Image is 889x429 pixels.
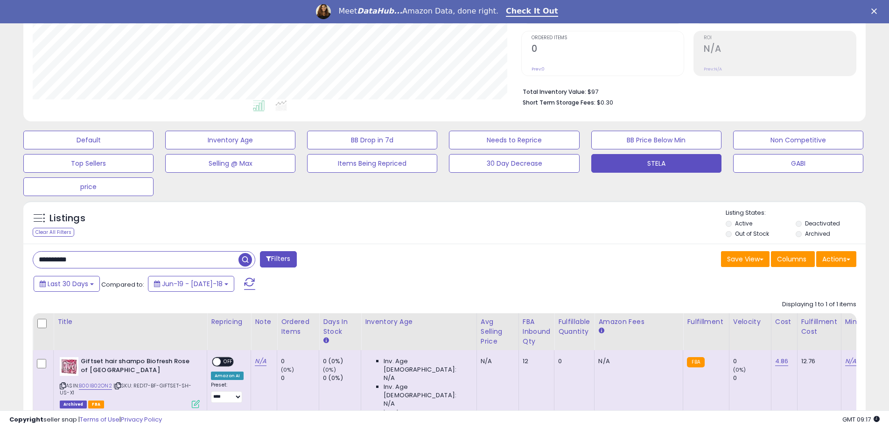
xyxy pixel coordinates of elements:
span: Listings that have been deleted from Seller Central [60,401,87,408]
div: Velocity [733,317,767,327]
button: Last 30 Days [34,276,100,292]
p: Listing States: [726,209,866,218]
div: ASIN: [60,357,200,407]
small: (0%) [733,366,746,373]
button: BB Drop in 7d [307,131,437,149]
label: Archived [805,230,830,238]
label: Active [735,219,752,227]
a: 4.86 [775,357,789,366]
div: Amazon AI [211,372,244,380]
h2: N/A [704,43,856,56]
button: Actions [816,251,856,267]
a: Terms of Use [80,415,119,424]
button: 30 Day Decrease [449,154,579,173]
a: Privacy Policy [121,415,162,424]
button: Selling @ Max [165,154,295,173]
span: FBA [88,401,104,408]
span: Inv. Age [DEMOGRAPHIC_DATA]: [384,383,469,400]
div: 0 (0%) [323,357,361,366]
small: Amazon Fees. [598,327,604,335]
button: Jun-19 - [DATE]-18 [148,276,234,292]
div: Fulfillment Cost [801,317,837,337]
div: Amazon Fees [598,317,679,327]
div: 0 [733,374,771,382]
button: Top Sellers [23,154,154,173]
img: 41aMfL1GyqL._SL40_.jpg [60,357,78,376]
b: Giftset hair shampo Biofresh Rose of [GEOGRAPHIC_DATA] [81,357,194,377]
div: 0 [281,357,319,366]
div: Cost [775,317,793,327]
div: N/A [481,357,511,366]
button: Filters [260,251,296,267]
button: price [23,177,154,196]
div: Ordered Items [281,317,315,337]
h2: 0 [532,43,684,56]
span: Columns [777,254,806,264]
div: Clear All Filters [33,228,74,237]
i: DataHub... [357,7,402,15]
button: Non Competitive [733,131,863,149]
small: FBA [687,357,704,367]
li: $97 [523,85,849,97]
small: Prev: N/A [704,66,722,72]
span: Last 30 Days [48,279,88,288]
div: Repricing [211,317,247,327]
div: 0 (0%) [323,374,361,382]
div: 0 [733,357,771,366]
span: 2025-08-18 09:17 GMT [842,415,880,424]
small: Prev: 0 [532,66,545,72]
div: Title [57,317,203,327]
span: Jun-19 - [DATE]-18 [162,279,223,288]
button: GABI [733,154,863,173]
img: Profile image for Georgie [316,4,331,19]
div: Fulfillment [687,317,725,327]
div: Meet Amazon Data, done right. [338,7,498,16]
div: Days In Stock [323,317,357,337]
div: Note [255,317,273,327]
div: Fulfillable Quantity [558,317,590,337]
b: Total Inventory Value: [523,88,586,96]
span: N/A [384,400,395,408]
div: FBA inbound Qty [523,317,551,346]
button: BB Price Below Min [591,131,721,149]
div: 0 [558,357,587,366]
b: Short Term Storage Fees: [523,98,595,106]
div: Inventory Age [365,317,472,327]
div: 0 [281,374,319,382]
div: Preset: [211,382,244,403]
div: seller snap | | [9,415,162,424]
button: Columns [771,251,815,267]
div: 12 [523,357,547,366]
small: Days In Stock. [323,337,329,345]
button: Inventory Age [165,131,295,149]
a: N/A [845,357,856,366]
label: Out of Stock [735,230,769,238]
span: $0.30 [597,98,613,107]
small: (0%) [323,366,336,373]
div: N/A [598,357,676,366]
label: Deactivated [805,219,840,227]
button: Default [23,131,154,149]
small: (0%) [281,366,294,373]
span: N/A [384,374,395,382]
a: Check It Out [506,7,558,17]
button: Items Being Repriced [307,154,437,173]
span: Inv. Age [DEMOGRAPHIC_DATA]: [384,357,469,374]
div: 12.76 [801,357,834,366]
a: B00IB02ON2 [79,382,112,390]
div: Avg Selling Price [481,317,515,346]
span: Ordered Items [532,35,684,41]
button: Save View [721,251,770,267]
div: Close [871,8,881,14]
strong: Copyright [9,415,43,424]
a: N/A [255,357,266,366]
span: | SKU: RED17-BF-GIFTSET-SH-US-X1 [60,382,192,396]
span: ROI [704,35,856,41]
h5: Listings [49,212,85,225]
button: STELA [591,154,721,173]
span: OFF [221,358,236,366]
div: Displaying 1 to 1 of 1 items [782,300,856,309]
span: Compared to: [101,280,144,289]
button: Needs to Reprice [449,131,579,149]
